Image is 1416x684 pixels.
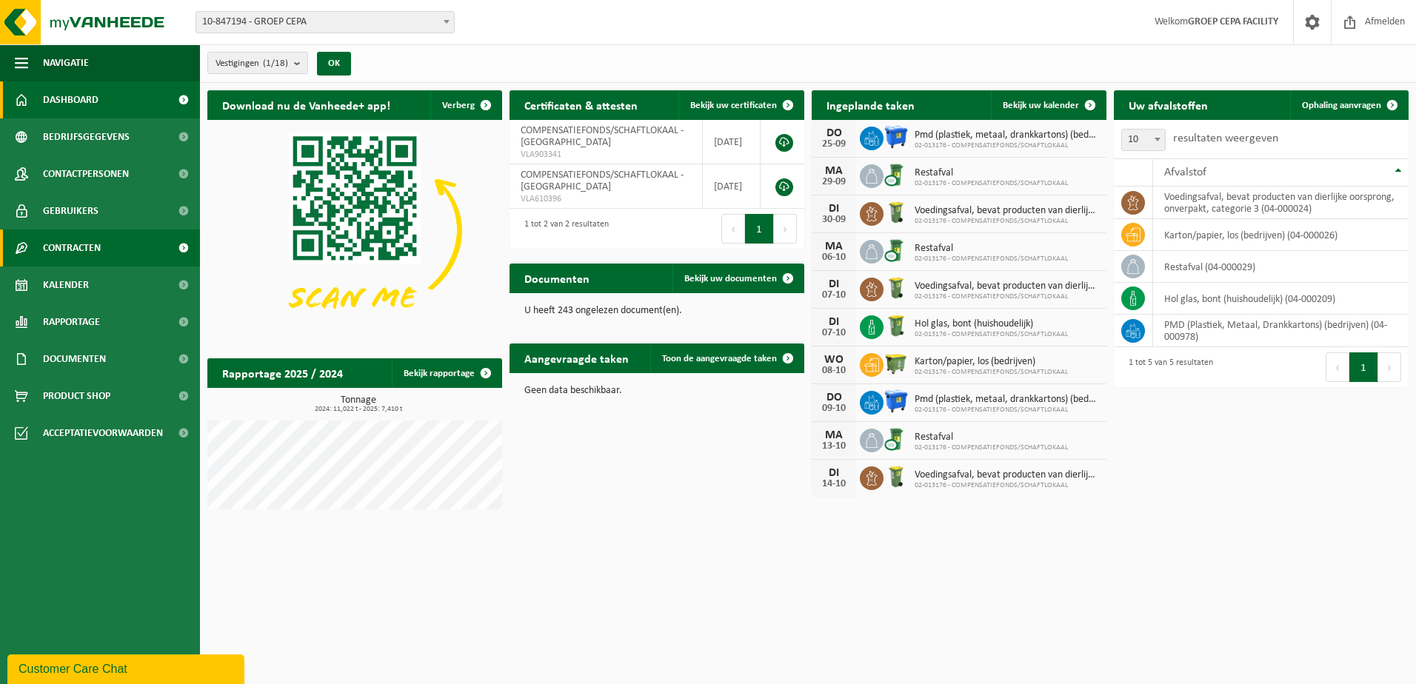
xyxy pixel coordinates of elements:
span: COMPENSATIEFONDS/SCHAFTLOKAAL - [GEOGRAPHIC_DATA] [521,170,684,192]
div: 29-09 [819,177,849,187]
img: Download de VHEPlus App [207,120,502,341]
p: U heeft 243 ongelezen document(en). [524,306,789,316]
span: Bedrijfsgegevens [43,118,130,155]
div: 1 tot 2 van 2 resultaten [517,212,609,245]
a: Toon de aangevraagde taken [650,343,803,373]
span: 10-847194 - GROEP CEPA [196,12,454,33]
a: Bekijk uw certificaten [678,90,803,120]
h2: Aangevraagde taken [510,343,644,372]
a: Bekijk uw kalender [991,90,1105,120]
button: Previous [1326,352,1349,382]
span: Navigatie [43,44,89,81]
div: 30-09 [819,215,849,225]
img: WB-0240-CU [884,238,909,263]
h2: Uw afvalstoffen [1114,90,1223,119]
img: WB-1100-HPE-GN-50 [884,351,909,376]
a: Bekijk uw documenten [672,264,803,293]
label: resultaten weergeven [1173,133,1278,144]
span: Kalender [43,266,89,304]
td: [DATE] [703,164,761,209]
div: 07-10 [819,328,849,338]
h3: Tonnage [215,395,502,413]
span: 02-013176 - COMPENSATIEFONDS/SCHAFTLOKAAL [915,368,1068,377]
img: WB-0240-CU [884,426,909,452]
button: 1 [745,214,774,244]
span: Restafval [915,432,1068,443]
span: Voedingsafval, bevat producten van dierlijke oorsprong, onverpakt, categorie 3 [915,281,1099,292]
div: 08-10 [819,366,849,376]
span: Documenten [43,341,106,378]
div: DI [819,316,849,328]
h2: Download nu de Vanheede+ app! [207,90,405,119]
span: 02-013176 - COMPENSATIEFONDS/SCHAFTLOKAAL [915,330,1068,339]
span: 2024: 11,022 t - 2025: 7,410 t [215,406,502,413]
div: DO [819,392,849,403]
div: 13-10 [819,441,849,452]
img: WB-0240-CU [884,162,909,187]
span: Gebruikers [43,192,98,229]
span: 02-013176 - COMPENSATIEFONDS/SCHAFTLOKAAL [915,481,1099,490]
span: Pmd (plastiek, metaal, drankkartons) (bedrijven) [915,394,1099,406]
img: WB-0140-HPE-GN-50 [884,200,909,225]
td: hol glas, bont (huishoudelijk) (04-000209) [1153,283,1409,315]
span: Contracten [43,229,101,266]
span: COMPENSATIEFONDS/SCHAFTLOKAAL - [GEOGRAPHIC_DATA] [521,125,684,148]
h2: Rapportage 2025 / 2024 [207,358,358,387]
span: Rapportage [43,304,100,341]
td: restafval (04-000029) [1153,251,1409,283]
img: WB-1100-HPE-BE-01 [884,124,909,150]
img: WB-0140-HPE-GN-50 [884,275,909,301]
img: WB-0240-HPE-GN-50 [884,313,909,338]
h2: Documenten [510,264,604,292]
div: 25-09 [819,139,849,150]
span: Bekijk uw certificaten [690,101,777,110]
td: karton/papier, los (bedrijven) (04-000026) [1153,219,1409,251]
span: 10-847194 - GROEP CEPA [196,11,455,33]
span: Karton/papier, los (bedrijven) [915,356,1068,368]
span: Product Shop [43,378,110,415]
span: VLA903341 [521,149,691,161]
span: Afvalstof [1164,167,1206,178]
a: Bekijk rapportage [392,358,501,388]
div: DI [819,467,849,479]
span: 10 [1121,129,1166,151]
span: Restafval [915,243,1068,255]
div: 14-10 [819,479,849,489]
span: Vestigingen [216,53,288,75]
h2: Certificaten & attesten [510,90,652,119]
button: Next [1378,352,1401,382]
div: 06-10 [819,252,849,263]
a: Ophaling aanvragen [1290,90,1407,120]
span: Verberg [442,101,475,110]
span: 02-013176 - COMPENSATIEFONDS/SCHAFTLOKAAL [915,443,1068,452]
span: Toon de aangevraagde taken [662,354,777,363]
span: Acceptatievoorwaarden [43,415,163,452]
div: MA [819,241,849,252]
span: 02-013176 - COMPENSATIEFONDS/SCHAFTLOKAAL [915,217,1099,226]
div: 07-10 [819,290,849,301]
span: Hol glas, bont (huishoudelijk) [915,318,1068,330]
span: Contactpersonen [43,155,129,192]
div: 1 tot 5 van 5 resultaten [1121,351,1213,383]
span: 10 [1122,130,1165,150]
button: Verberg [430,90,501,120]
span: VLA610396 [521,193,691,205]
div: WO [819,354,849,366]
span: Bekijk uw kalender [1003,101,1079,110]
div: DI [819,203,849,215]
button: Previous [721,214,745,244]
div: MA [819,165,849,177]
button: Vestigingen(1/18) [207,52,308,74]
button: Next [774,214,797,244]
span: 02-013176 - COMPENSATIEFONDS/SCHAFTLOKAAL [915,406,1099,415]
p: Geen data beschikbaar. [524,386,789,396]
span: 02-013176 - COMPENSATIEFONDS/SCHAFTLOKAAL [915,141,1099,150]
span: Dashboard [43,81,98,118]
span: Pmd (plastiek, metaal, drankkartons) (bedrijven) [915,130,1099,141]
img: WB-0140-HPE-GN-50 [884,464,909,489]
span: 02-013176 - COMPENSATIEFONDS/SCHAFTLOKAAL [915,179,1068,188]
div: DI [819,278,849,290]
div: MA [819,429,849,441]
h2: Ingeplande taken [812,90,929,119]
